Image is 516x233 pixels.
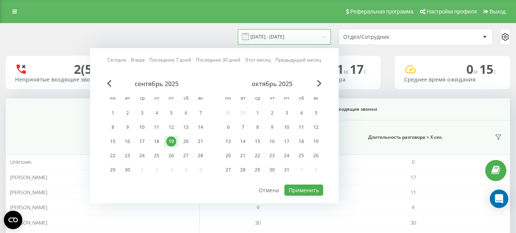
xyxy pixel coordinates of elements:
[164,107,179,119] div: пт 5 сент. 2025 г.
[296,136,306,146] div: 18
[282,108,292,118] div: 3
[122,165,132,175] div: 30
[152,136,162,146] div: 18
[311,108,321,118] div: 5
[317,80,322,87] span: Next Month
[137,108,147,118] div: 3
[279,136,294,147] div: пт 17 окт. 2025 г.
[180,93,192,105] abbr: суббота
[238,151,248,161] div: 21
[250,150,265,161] div: ср 22 окт. 2025 г.
[149,107,164,119] div: чт 4 сент. 2025 г.
[294,136,309,147] div: сб 18 окт. 2025 г.
[223,122,233,132] div: 6
[164,121,179,133] div: пт 12 сент. 2025 г.
[412,158,414,165] span: 0
[149,150,164,161] div: чт 25 сент. 2025 г.
[284,185,323,196] button: Применить
[265,136,279,147] div: чт 16 окт. 2025 г.
[279,164,294,176] div: пт 31 окт. 2025 г.
[179,150,193,161] div: сб 27 сент. 2025 г.
[235,150,250,161] div: вт 21 окт. 2025 г.
[149,56,191,63] a: Последние 7 дней
[250,136,265,147] div: ср 15 окт. 2025 г.
[107,93,119,105] abbr: понедельник
[296,93,307,105] abbr: суббота
[350,8,413,15] span: Реферальная программа
[427,8,477,15] span: Настройки профиля
[107,80,112,87] span: Previous Month
[165,93,177,105] abbr: пятница
[311,136,321,146] div: 19
[245,56,271,63] a: Этот месяц
[309,150,323,161] div: вс 26 окт. 2025 г.
[252,122,262,132] div: 8
[10,158,32,165] span: Unknown
[105,80,208,88] div: сентябрь 2025
[223,151,233,161] div: 20
[108,136,118,146] div: 15
[122,108,132,118] div: 2
[279,121,294,133] div: пт 10 окт. 2025 г.
[193,136,208,147] div: вс 21 сент. 2025 г.
[181,108,191,118] div: 6
[267,136,277,146] div: 16
[179,121,193,133] div: сб 13 сент. 2025 г.
[10,174,47,181] span: [PERSON_NAME]
[337,61,350,77] span: 1
[282,136,292,146] div: 17
[108,108,118,118] div: 1
[105,164,120,176] div: пн 29 сент. 2025 г.
[105,150,120,161] div: пн 22 сент. 2025 г.
[235,121,250,133] div: вт 7 окт. 2025 г.
[137,136,147,146] div: 17
[252,108,262,118] div: 1
[257,204,259,211] span: 9
[412,204,414,211] span: 9
[195,108,205,118] div: 7
[105,121,120,133] div: пн 8 сент. 2025 г.
[135,107,149,119] div: ср 3 сент. 2025 г.
[193,107,208,119] div: вс 7 сент. 2025 г.
[489,8,506,15] span: Выход
[411,189,416,196] span: 11
[164,150,179,161] div: пт 26 сент. 2025 г.
[267,108,277,118] div: 2
[493,67,496,76] span: c
[254,185,283,196] button: Отмена
[411,174,416,181] span: 17
[223,136,233,146] div: 13
[490,190,508,208] div: Open Intercom Messenger
[108,165,118,175] div: 29
[107,56,126,63] a: Сегодня
[15,77,112,83] div: Непринятые входящие звонки
[195,136,205,146] div: 21
[235,136,250,147] div: вт 14 окт. 2025 г.
[250,121,265,133] div: ср 8 окт. 2025 г.
[279,150,294,161] div: пт 24 окт. 2025 г.
[122,122,132,132] div: 9
[135,136,149,147] div: ср 17 сент. 2025 г.
[181,136,191,146] div: 20
[235,164,250,176] div: вт 28 окт. 2025 г.
[137,122,147,132] div: 10
[411,219,416,226] span: 30
[221,80,323,88] div: октябрь 2025
[195,122,205,132] div: 14
[181,122,191,132] div: 13
[152,151,162,161] div: 25
[105,107,120,119] div: пн 1 сент. 2025 г.
[193,150,208,161] div: вс 28 сент. 2025 г.
[10,204,47,211] span: [PERSON_NAME]
[120,164,135,176] div: вт 30 сент. 2025 г.
[296,108,306,118] div: 4
[218,106,491,112] span: Исходящие звонки
[120,150,135,161] div: вт 23 сент. 2025 г.
[296,122,306,132] div: 11
[221,121,235,133] div: пн 6 окт. 2025 г.
[252,165,262,175] div: 29
[221,150,235,161] div: пн 20 окт. 2025 г.
[120,136,135,147] div: вт 16 сент. 2025 г.
[237,93,249,105] abbr: вторник
[267,165,277,175] div: 30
